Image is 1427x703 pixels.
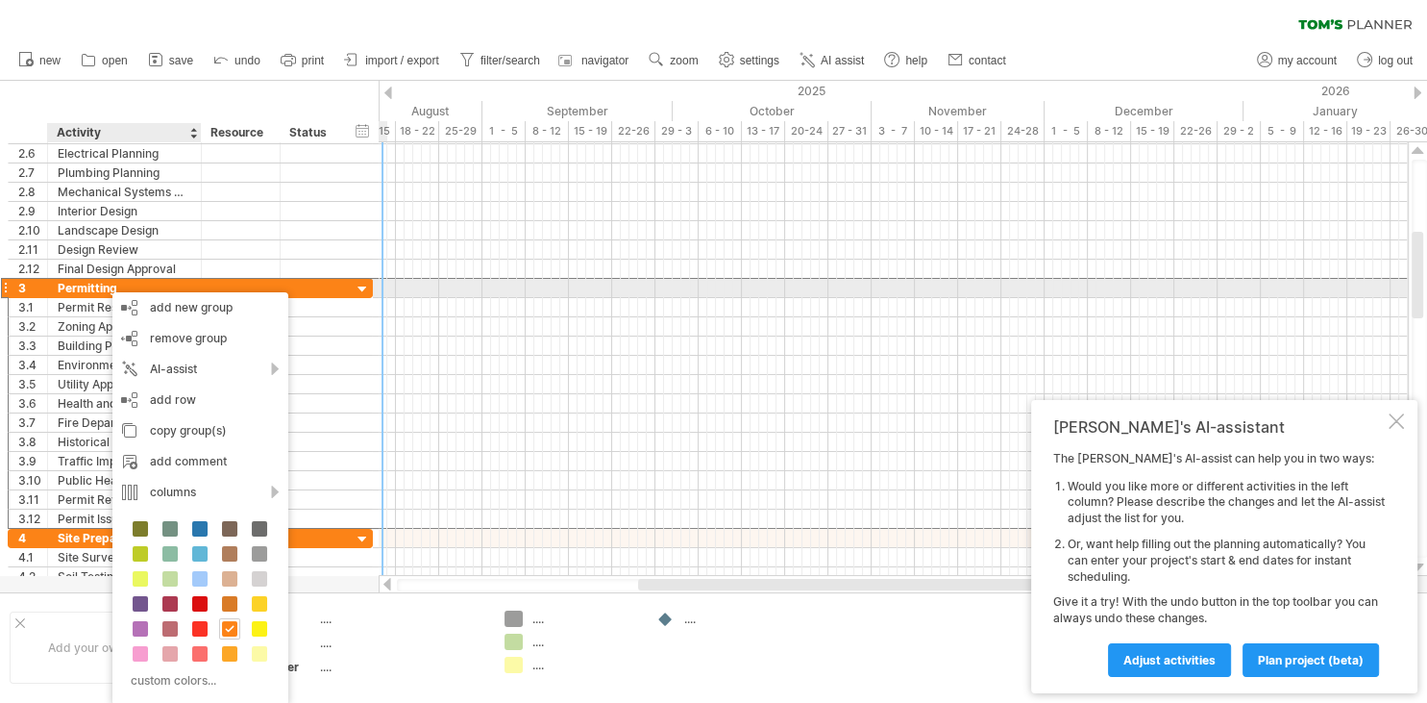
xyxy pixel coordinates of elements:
div: Permit Revisions [58,490,191,509]
div: Site Preparation [58,529,191,547]
div: AI-assist [112,354,288,385]
span: settings [740,54,779,67]
div: 2.6 [18,144,47,163]
a: zoom [644,48,703,73]
div: 1 - 5 [1045,121,1088,141]
div: Site Survey [58,548,191,566]
div: 4.2 [18,567,47,586]
div: 6 - 10 [699,121,742,141]
div: 2.7 [18,163,47,182]
a: open [76,48,134,73]
span: AI assist [821,54,864,67]
div: 10 - 14 [915,121,958,141]
div: 2.11 [18,240,47,259]
div: Interior Design [58,202,191,220]
div: Public Hearings [58,471,191,490]
span: print [302,54,324,67]
div: 20-24 [785,121,828,141]
div: Historical Preservation Approval [58,433,191,451]
a: settings [714,48,785,73]
div: Mechanical Systems Design [58,183,191,201]
div: 27 - 31 [828,121,872,141]
div: 3.3 [18,337,47,355]
span: import / export [365,54,439,67]
a: filter/search [455,48,546,73]
span: log out [1378,54,1413,67]
div: Permit Research [58,298,191,316]
div: Utility Approvals [58,375,191,393]
div: 4 [18,529,47,547]
div: 3.2 [18,317,47,336]
a: help [879,48,933,73]
div: 2.9 [18,202,47,220]
div: 3.12 [18,510,47,528]
div: August 2025 [301,101,482,121]
div: Electrical Planning [58,144,191,163]
div: 19 - 23 [1347,121,1390,141]
div: December 2025 [1045,101,1243,121]
div: 29 - 2 [1218,121,1261,141]
a: AI assist [795,48,870,73]
a: import / export [339,48,445,73]
span: my account [1278,54,1337,67]
div: 2.12 [18,260,47,278]
div: 15 - 19 [569,121,612,141]
div: custom colors... [122,667,273,693]
div: Zoning Approval [58,317,191,336]
div: 22-26 [612,121,655,141]
div: add row [112,385,288,415]
div: Permitting [58,279,191,297]
div: Environmental Permits [58,356,191,374]
a: plan project (beta) [1242,643,1379,677]
a: contact [943,48,1012,73]
div: 3.1 [18,298,47,316]
span: new [39,54,61,67]
div: November 2025 [872,101,1045,121]
a: print [276,48,330,73]
div: 25-29 [439,121,482,141]
div: Health and Safety Permits [58,394,191,413]
li: Would you like more or different activities in the left column? Please describe the changes and l... [1068,479,1385,527]
span: plan project (beta) [1258,653,1364,667]
div: 5 - 9 [1261,121,1304,141]
div: Permit Issuance [58,510,191,528]
span: save [169,54,193,67]
div: 3.9 [18,452,47,470]
div: 2.10 [18,221,47,239]
span: Adjust activities [1123,653,1216,667]
div: .... [320,611,481,627]
a: undo [209,48,266,73]
div: 3 [18,279,47,297]
a: save [143,48,199,73]
div: Fire Department Approval [58,414,191,432]
div: October 2025 [673,101,872,121]
div: .... [532,657,637,673]
a: navigator [555,48,634,73]
div: copy group(s) [112,415,288,446]
div: add new group [112,292,288,323]
div: Activity [57,123,190,142]
div: 18 - 22 [396,121,439,141]
span: remove group [150,331,227,345]
div: 8 - 12 [526,121,569,141]
div: add comment [112,446,288,477]
div: 15 - 19 [1131,121,1174,141]
span: undo [234,54,260,67]
div: September 2025 [482,101,673,121]
div: 3 - 7 [872,121,915,141]
div: .... [320,659,481,675]
div: The [PERSON_NAME]'s AI-assist can help you in two ways: Give it a try! With the undo button in th... [1053,451,1385,676]
div: columns [112,477,288,508]
div: .... [532,611,637,627]
div: Soil Testing [58,567,191,586]
div: 3.11 [18,490,47,509]
div: 3.4 [18,356,47,374]
a: log out [1352,48,1418,73]
div: 22-26 [1174,121,1218,141]
div: Building Permit Application [58,337,191,355]
a: new [13,48,66,73]
div: [PERSON_NAME]'s AI-assistant [1053,417,1385,437]
div: 3.5 [18,375,47,393]
div: 8 - 12 [1088,121,1131,141]
div: 29 - 3 [655,121,699,141]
